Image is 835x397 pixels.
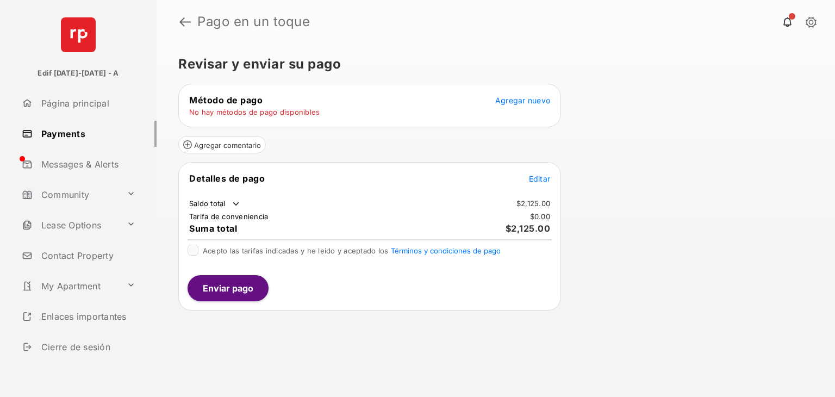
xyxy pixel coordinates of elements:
span: Detalles de pago [189,173,265,184]
span: $2,125.00 [506,223,551,234]
button: Acepto las tarifas indicadas y he leído y aceptado los [391,246,501,255]
td: Tarifa de conveniencia [189,212,269,221]
a: Enlaces importantes [17,303,140,330]
td: No hay métodos de pago disponibles [189,107,320,117]
td: $2,125.00 [516,199,551,208]
a: My Apartment [17,273,122,299]
button: Enviar pago [188,275,269,301]
button: Agregar nuevo [495,95,550,106]
a: Contact Property [17,243,157,269]
span: Editar [529,174,551,183]
h5: Revisar y enviar su pago [178,58,805,71]
a: Payments [17,121,157,147]
a: Página principal [17,90,157,116]
a: Cierre de sesión [17,334,157,360]
td: $0.00 [529,212,551,221]
span: Suma total [189,223,237,234]
button: Editar [529,173,551,184]
a: Lease Options [17,212,122,238]
span: Método de pago [189,95,263,106]
td: Saldo total [189,199,241,209]
img: svg+xml;base64,PHN2ZyB4bWxucz0iaHR0cDovL3d3dy53My5vcmcvMjAwMC9zdmciIHdpZHRoPSI2NCIgaGVpZ2h0PSI2NC... [61,17,96,52]
strong: Pago en un toque [197,15,310,28]
p: Edif [DATE]-[DATE] - A [38,68,119,79]
span: Acepto las tarifas indicadas y he leído y aceptado los [203,246,501,255]
span: Agregar nuevo [495,96,550,105]
button: Agregar comentario [178,136,266,153]
a: Messages & Alerts [17,151,157,177]
a: Community [17,182,122,208]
